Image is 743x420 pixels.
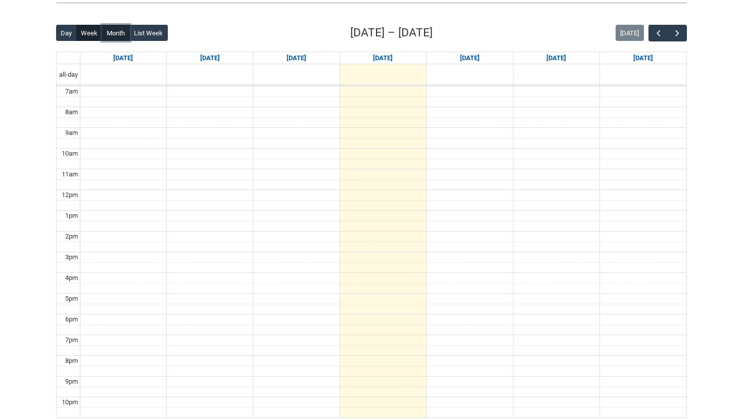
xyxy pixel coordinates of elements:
div: 8pm [63,356,80,366]
div: 7pm [63,335,80,345]
div: 8am [63,107,80,117]
button: Day [56,25,77,41]
div: 6pm [63,314,80,324]
a: Go to September 9, 2025 [285,52,308,64]
button: Month [102,25,130,41]
h2: [DATE] – [DATE] [350,24,433,41]
button: List Week [129,25,168,41]
div: 2pm [63,231,80,242]
div: 9pm [63,377,80,387]
button: Next Week [668,25,687,41]
div: 10pm [60,397,80,407]
a: Go to September 12, 2025 [544,52,568,64]
div: 1pm [63,211,80,221]
a: Go to September 10, 2025 [371,52,395,64]
span: all-day [57,70,80,80]
button: Week [76,25,103,41]
div: 12pm [60,190,80,200]
div: 3pm [63,252,80,262]
a: Go to September 8, 2025 [198,52,222,64]
a: Go to September 11, 2025 [458,52,482,64]
div: 10am [60,149,80,159]
div: 4pm [63,273,80,283]
a: Go to September 7, 2025 [111,52,135,64]
div: 7am [63,86,80,97]
a: Go to September 13, 2025 [631,52,655,64]
button: Previous Week [648,25,668,41]
button: [DATE] [616,25,644,41]
div: 11am [60,169,80,179]
div: 5pm [63,294,80,304]
div: 9am [63,128,80,138]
